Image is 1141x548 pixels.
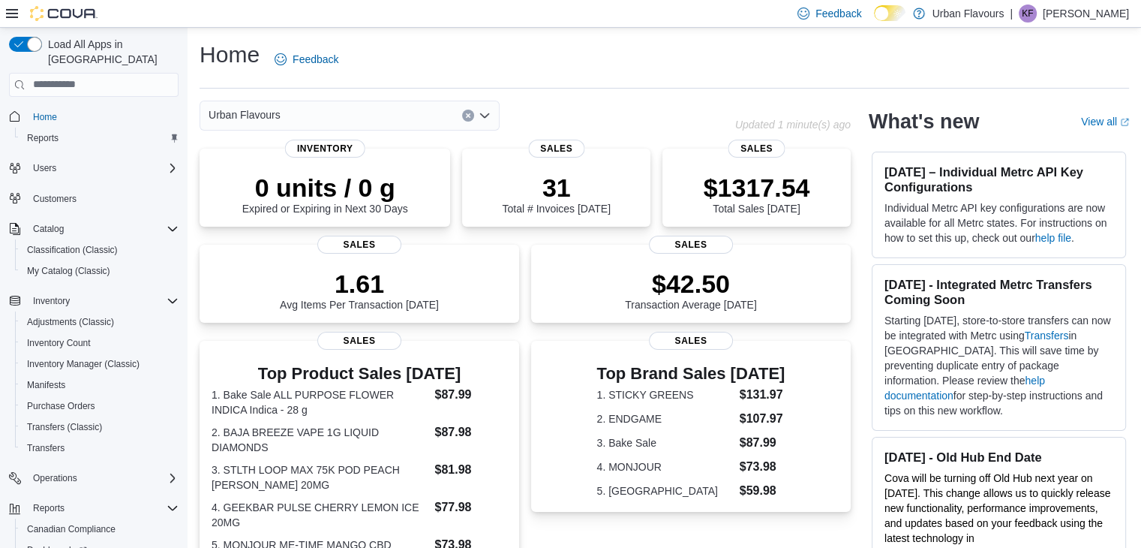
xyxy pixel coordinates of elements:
button: Purchase Orders [15,396,185,417]
span: Home [27,107,179,126]
button: My Catalog (Classic) [15,260,185,282]
button: Adjustments (Classic) [15,312,185,333]
span: Inventory Manager (Classic) [21,355,179,373]
dt: 4. GEEKBAR PULSE CHERRY LEMON ICE 20MG [212,500,428,530]
h2: What's new [869,110,979,134]
p: 1.61 [280,269,439,299]
span: Reports [21,129,179,147]
span: Manifests [21,376,179,394]
button: Operations [3,468,185,489]
h3: [DATE] - Old Hub End Date [884,450,1113,465]
a: Purchase Orders [21,397,101,415]
a: Inventory Manager (Classic) [21,355,146,373]
span: Operations [33,472,77,484]
img: Cova [30,6,98,21]
a: My Catalog (Classic) [21,262,116,280]
dt: 3. Bake Sale [597,435,734,450]
span: Transfers [21,439,179,457]
span: Users [33,162,56,174]
p: Individual Metrc API key configurations are now available for all Metrc states. For instructions ... [884,200,1113,245]
button: Inventory Manager (Classic) [15,354,185,375]
span: Feedback [815,6,861,21]
span: Inventory Count [27,337,91,349]
span: Classification (Classic) [21,241,179,259]
button: Manifests [15,375,185,396]
a: Transfers [21,439,71,457]
span: Sales [317,236,401,254]
button: Catalog [27,220,70,238]
span: Catalog [27,220,179,238]
button: Classification (Classic) [15,239,185,260]
a: Classification (Classic) [21,241,124,259]
a: Canadian Compliance [21,520,122,538]
a: View allExternal link [1081,116,1129,128]
span: KF [1022,5,1033,23]
span: Load All Apps in [GEOGRAPHIC_DATA] [42,37,179,67]
dt: 4. MONJOUR [597,459,734,474]
span: Inventory Manager (Classic) [27,358,140,370]
a: Adjustments (Classic) [21,313,120,331]
span: Transfers (Classic) [27,421,102,433]
span: Customers [27,189,179,208]
button: Inventory [3,291,185,312]
dt: 3. STLTH LOOP MAX 75K POD PEACH [PERSON_NAME] 20MG [212,462,428,492]
span: Users [27,159,179,177]
div: Avg Items Per Transaction [DATE] [280,269,439,311]
button: Users [27,159,62,177]
div: Total Sales [DATE] [704,173,810,215]
a: Inventory Count [21,334,97,352]
div: Kris Friesen [1019,5,1037,23]
button: Operations [27,469,83,487]
h1: Home [200,40,260,70]
span: My Catalog (Classic) [21,262,179,280]
span: Inventory Count [21,334,179,352]
p: Urban Flavours [932,5,1004,23]
svg: External link [1120,118,1129,127]
a: Customers [27,190,83,208]
dd: $73.98 [740,458,785,476]
span: Manifests [27,379,65,391]
span: Inventory [285,140,365,158]
span: Sales [528,140,584,158]
button: Reports [27,499,71,517]
button: Reports [3,498,185,519]
h3: [DATE] – Individual Metrc API Key Configurations [884,164,1113,194]
span: Reports [27,499,179,517]
span: Adjustments (Classic) [27,316,114,328]
span: Sales [649,236,733,254]
span: Reports [33,502,65,514]
h3: Top Brand Sales [DATE] [597,365,785,383]
button: Users [3,158,185,179]
dd: $59.98 [740,482,785,500]
span: Canadian Compliance [27,523,116,535]
span: Transfers [27,442,65,454]
dd: $77.98 [434,498,506,516]
button: Clear input [462,110,474,122]
p: 0 units / 0 g [242,173,408,203]
a: Home [27,108,63,126]
span: Transfers (Classic) [21,418,179,436]
div: Expired or Expiring in Next 30 Days [242,173,408,215]
dt: 2. ENDGAME [597,411,734,426]
dd: $107.97 [740,410,785,428]
button: Transfers (Classic) [15,417,185,438]
a: help file [1035,232,1071,244]
span: My Catalog (Classic) [27,265,110,277]
a: Reports [21,129,65,147]
button: Catalog [3,218,185,239]
button: Reports [15,128,185,149]
span: Sales [649,332,733,350]
span: Purchase Orders [27,400,95,412]
span: Inventory [33,295,70,307]
span: Adjustments (Classic) [21,313,179,331]
p: 31 [502,173,610,203]
dd: $81.98 [434,461,506,479]
span: Dark Mode [874,21,875,22]
span: Feedback [293,52,338,67]
a: help documentation [884,375,1045,402]
span: Purchase Orders [21,397,179,415]
p: [PERSON_NAME] [1043,5,1129,23]
dd: $131.97 [740,386,785,404]
button: Home [3,106,185,128]
button: Customers [3,188,185,209]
